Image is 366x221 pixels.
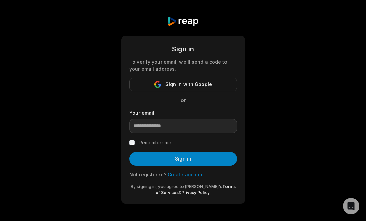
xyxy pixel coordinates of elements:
[179,190,181,195] span: &
[156,184,236,195] a: Terms of Services
[139,139,171,147] label: Remember me
[165,80,212,89] span: Sign in with Google
[129,58,237,72] div: To verify your email, we'll send a code to your email address.
[167,16,199,26] img: reap
[131,184,222,189] span: By signing in, you agree to [PERSON_NAME]'s
[129,152,237,166] button: Sign in
[343,198,359,214] div: Open Intercom Messenger
[210,190,211,195] span: .
[129,172,166,177] span: Not registered?
[129,109,237,116] label: Your email
[168,172,204,177] a: Create account
[175,97,191,104] span: or
[181,190,210,195] a: Privacy Policy
[129,44,237,54] div: Sign in
[129,78,237,91] button: Sign in with Google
